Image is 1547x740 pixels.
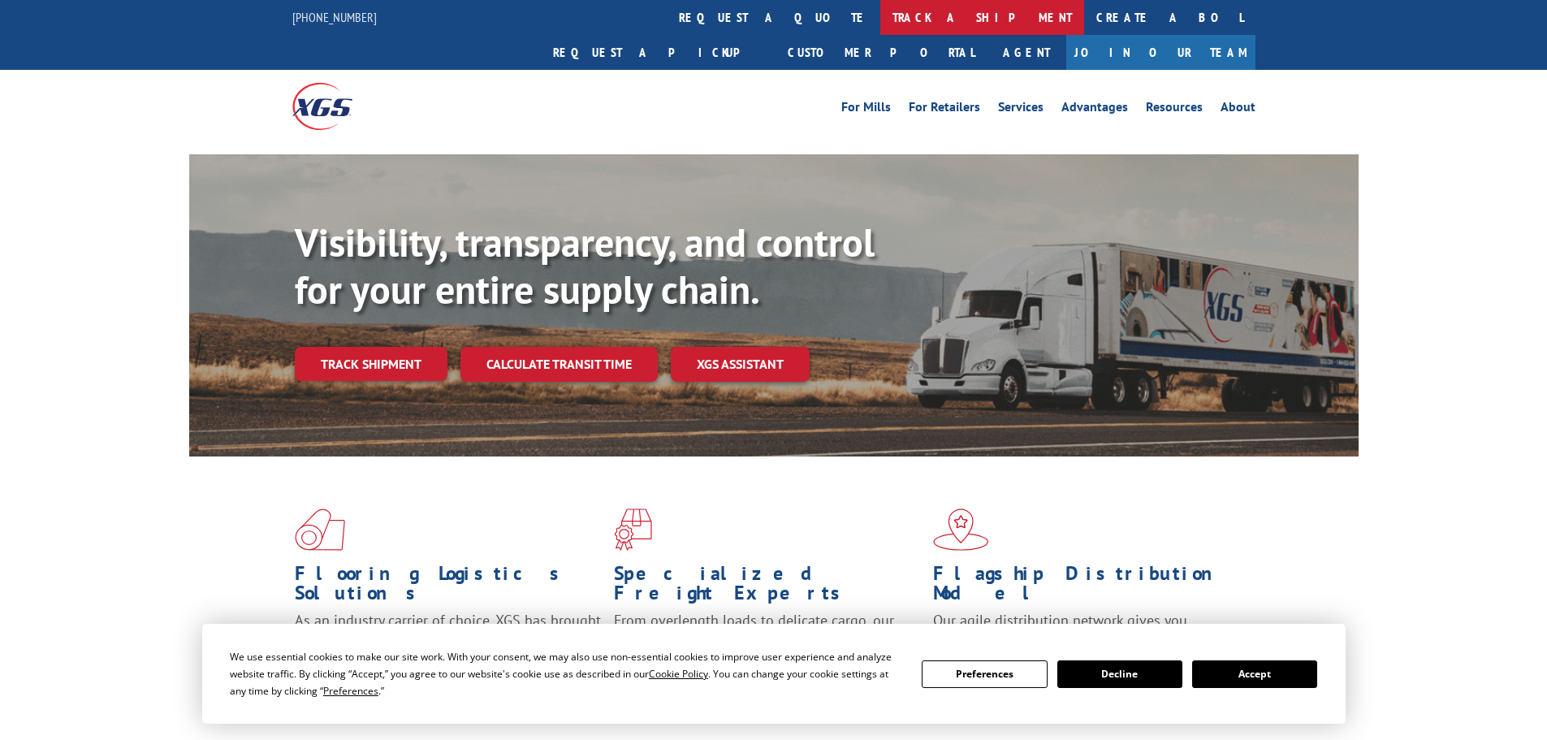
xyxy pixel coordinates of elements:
a: Resources [1146,101,1203,119]
a: Calculate transit time [460,347,658,382]
a: Track shipment [295,347,447,381]
h1: Flooring Logistics Solutions [295,564,602,611]
span: As an industry carrier of choice, XGS has brought innovation and dedication to flooring logistics... [295,611,601,669]
span: Preferences [323,684,378,698]
a: About [1221,101,1255,119]
button: Preferences [922,660,1047,688]
a: For Mills [841,101,891,119]
span: Our agile distribution network gives you nationwide inventory management on demand. [933,611,1232,649]
button: Accept [1192,660,1317,688]
b: Visibility, transparency, and control for your entire supply chain. [295,217,875,314]
a: Customer Portal [776,35,987,70]
img: xgs-icon-focused-on-flooring-red [614,508,652,551]
p: From overlength loads to delicate cargo, our experienced staff knows the best way to move your fr... [614,611,921,683]
a: Advantages [1061,101,1128,119]
a: Request a pickup [541,35,776,70]
h1: Specialized Freight Experts [614,564,921,611]
a: Agent [987,35,1066,70]
a: Join Our Team [1066,35,1255,70]
span: Cookie Policy [649,667,708,681]
h1: Flagship Distribution Model [933,564,1240,611]
img: xgs-icon-total-supply-chain-intelligence-red [295,508,345,551]
div: Cookie Consent Prompt [202,624,1346,724]
button: Decline [1057,660,1182,688]
a: Services [998,101,1044,119]
a: XGS ASSISTANT [671,347,810,382]
a: [PHONE_NUMBER] [292,9,377,25]
div: We use essential cookies to make our site work. With your consent, we may also use non-essential ... [230,648,902,699]
a: For Retailers [909,101,980,119]
img: xgs-icon-flagship-distribution-model-red [933,508,989,551]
